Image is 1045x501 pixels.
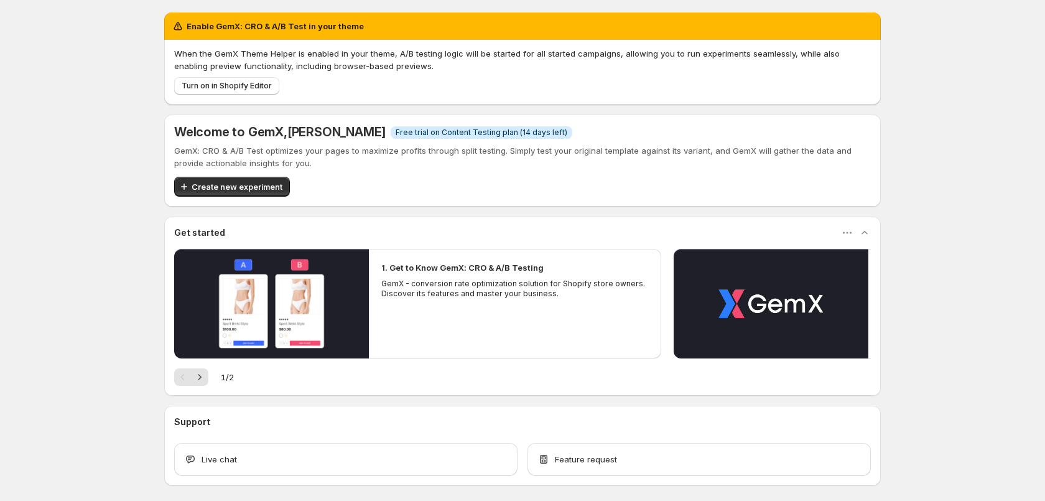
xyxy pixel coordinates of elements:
button: Play video [174,249,369,358]
p: GemX - conversion rate optimization solution for Shopify store owners. Discover its features and ... [381,279,649,299]
span: Create new experiment [192,180,282,193]
h5: Welcome to GemX [174,124,386,139]
span: Free trial on Content Testing plan (14 days left) [396,128,567,138]
button: Turn on in Shopify Editor [174,77,279,95]
p: GemX: CRO & A/B Test optimizes your pages to maximize profits through split testing. Simply test ... [174,144,871,169]
h2: Enable GemX: CRO & A/B Test in your theme [187,20,364,32]
span: Live chat [202,453,237,466]
button: Next [191,368,208,386]
nav: Pagination [174,368,208,386]
p: When the GemX Theme Helper is enabled in your theme, A/B testing logic will be started for all st... [174,47,871,72]
button: Play video [674,249,868,358]
h2: 1. Get to Know GemX: CRO & A/B Testing [381,261,544,274]
span: Feature request [555,453,617,466]
span: , [PERSON_NAME] [284,124,386,139]
h3: Support [174,416,210,428]
span: Turn on in Shopify Editor [182,81,272,91]
span: 1 / 2 [221,371,234,383]
button: Create new experiment [174,177,290,197]
h3: Get started [174,227,225,239]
